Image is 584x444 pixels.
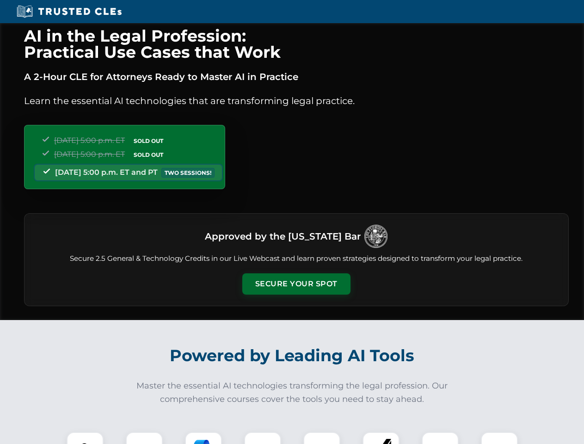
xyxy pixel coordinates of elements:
span: SOLD OUT [130,136,166,146]
p: Secure 2.5 General & Technology Credits in our Live Webcast and learn proven strategies designed ... [36,253,557,264]
img: Logo [364,225,387,248]
p: A 2-Hour CLE for Attorneys Ready to Master AI in Practice [24,69,569,84]
span: [DATE] 5:00 p.m. ET [54,136,125,145]
img: Trusted CLEs [14,5,124,18]
p: Learn the essential AI technologies that are transforming legal practice. [24,93,569,108]
button: Secure Your Spot [242,273,350,295]
h3: Approved by the [US_STATE] Bar [205,228,361,245]
span: SOLD OUT [130,150,166,160]
p: Master the essential AI technologies transforming the legal profession. Our comprehensive courses... [130,379,454,406]
h2: Powered by Leading AI Tools [36,339,548,372]
span: [DATE] 5:00 p.m. ET [54,150,125,159]
h1: AI in the Legal Profession: Practical Use Cases that Work [24,28,569,60]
